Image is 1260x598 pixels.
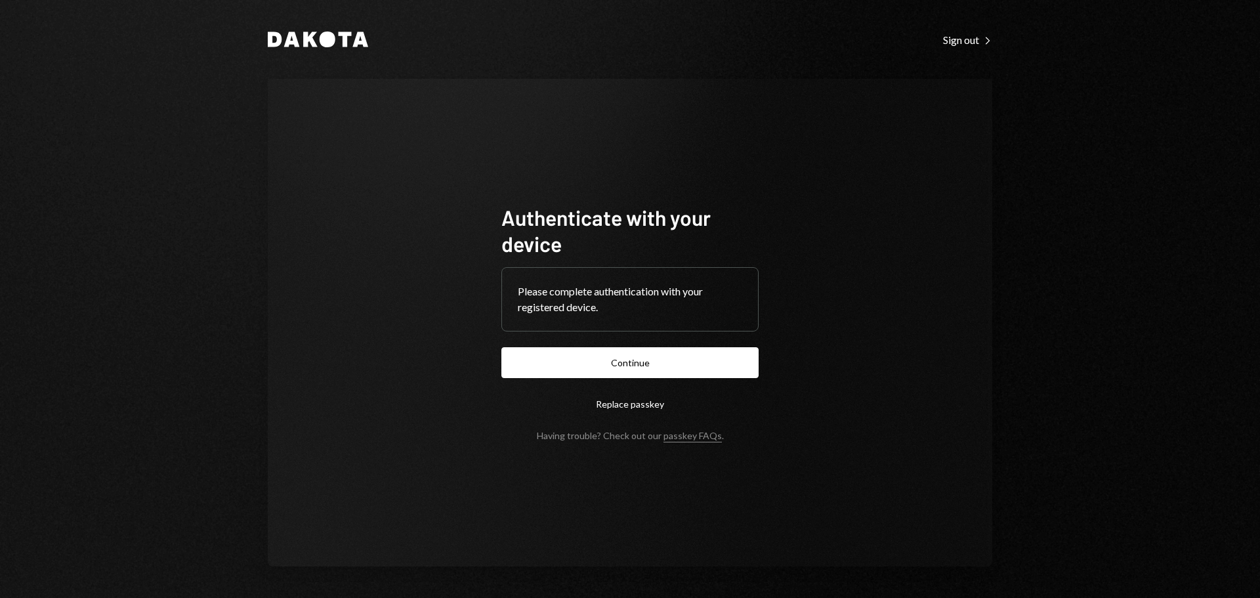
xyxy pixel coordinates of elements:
[518,284,742,315] div: Please complete authentication with your registered device.
[537,430,724,441] div: Having trouble? Check out our .
[501,347,759,378] button: Continue
[663,430,722,442] a: passkey FAQs
[943,32,992,47] a: Sign out
[501,389,759,419] button: Replace passkey
[943,33,992,47] div: Sign out
[501,204,759,257] h1: Authenticate with your device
